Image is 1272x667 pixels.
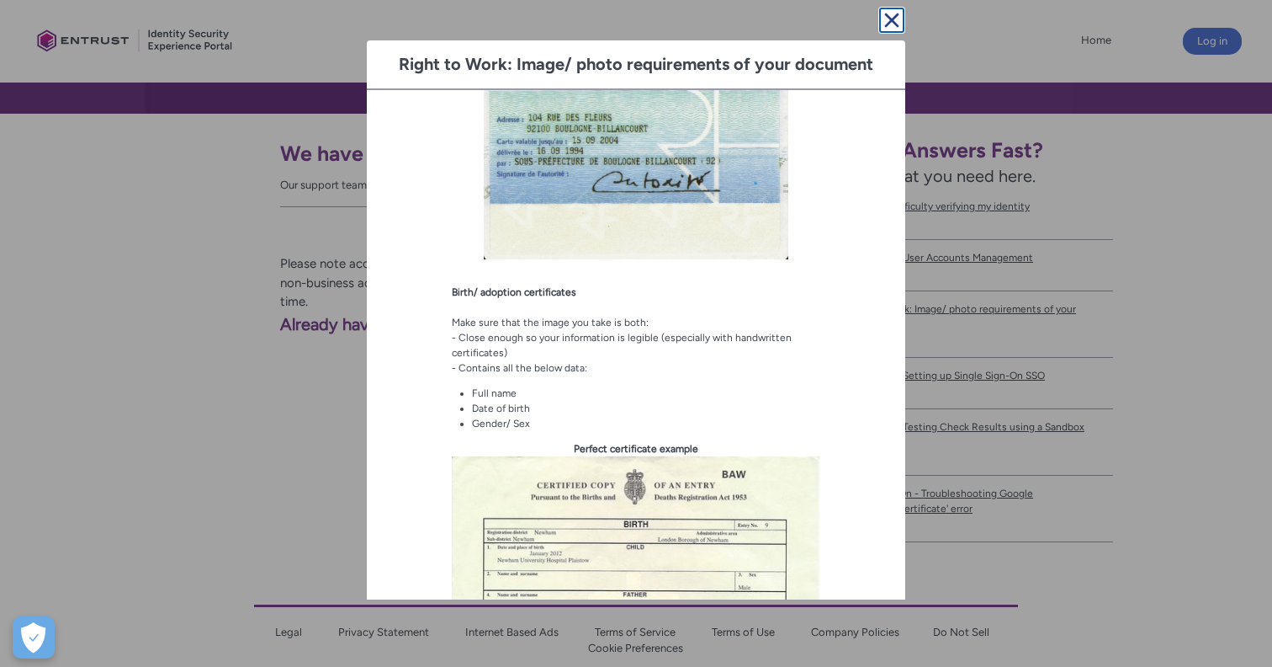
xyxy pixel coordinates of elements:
button: Cancel and close [878,7,905,34]
li: Full name [472,386,820,401]
h1: Right to Work: Image/ photo requirements of your document [380,54,892,75]
div: Cookie Preferences [13,616,55,659]
button: Open Preferences [13,616,55,659]
strong: Perfect certificate example [574,443,698,455]
li: Date of birth [472,401,820,416]
strong: Birth/ adoption certificates [452,286,576,298]
iframe: Qualified Messenger [1195,590,1272,667]
li: Gender/ Sex [472,416,820,431]
img: Visible corners - back [484,45,788,259]
p: Make sure that the image you take is both: - Close enough so your information is legible (especia... [452,269,820,376]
